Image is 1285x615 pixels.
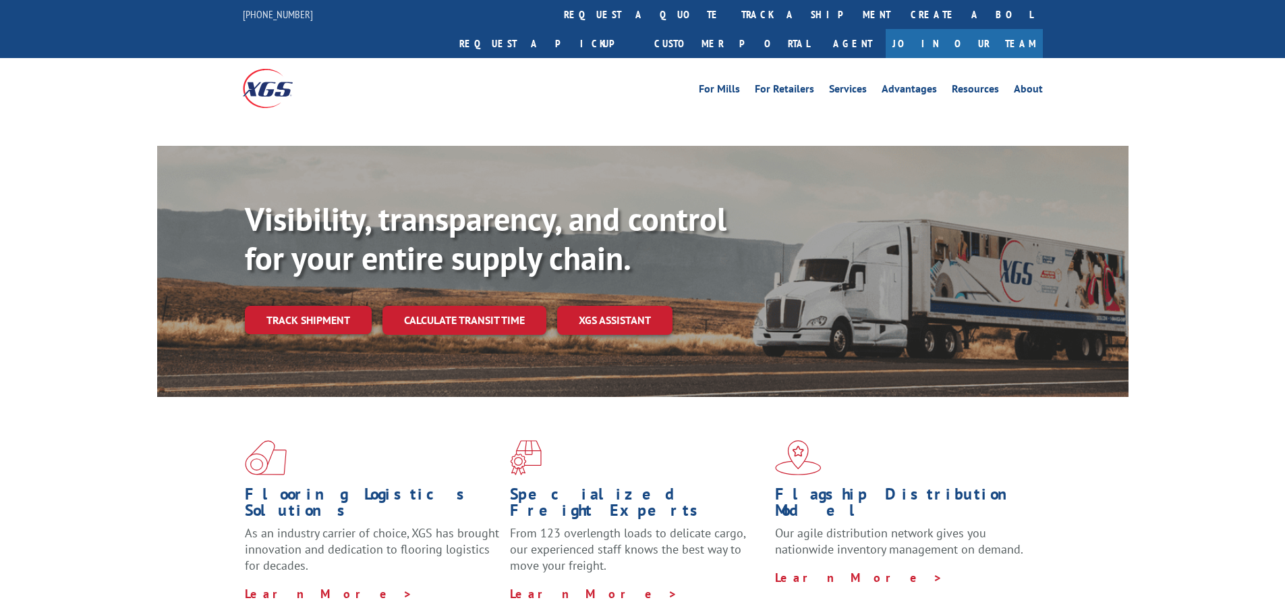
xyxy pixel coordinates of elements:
[245,486,500,525] h1: Flooring Logistics Solutions
[245,525,499,573] span: As an industry carrier of choice, XGS has brought innovation and dedication to flooring logistics...
[382,306,546,335] a: Calculate transit time
[510,440,542,475] img: xgs-icon-focused-on-flooring-red
[699,84,740,99] a: For Mills
[557,306,673,335] a: XGS ASSISTANT
[510,525,765,585] p: From 123 overlength loads to delicate cargo, our experienced staff knows the best way to move you...
[775,486,1030,525] h1: Flagship Distribution Model
[245,586,413,601] a: Learn More >
[775,570,943,585] a: Learn More >
[1014,84,1043,99] a: About
[886,29,1043,58] a: Join Our Team
[829,84,867,99] a: Services
[952,84,999,99] a: Resources
[245,198,726,279] b: Visibility, transparency, and control for your entire supply chain.
[245,440,287,475] img: xgs-icon-total-supply-chain-intelligence-red
[243,7,313,21] a: [PHONE_NUMBER]
[775,440,822,475] img: xgs-icon-flagship-distribution-model-red
[510,586,678,601] a: Learn More >
[245,306,372,334] a: Track shipment
[882,84,937,99] a: Advantages
[449,29,644,58] a: Request a pickup
[775,525,1023,557] span: Our agile distribution network gives you nationwide inventory management on demand.
[510,486,765,525] h1: Specialized Freight Experts
[644,29,820,58] a: Customer Portal
[820,29,886,58] a: Agent
[755,84,814,99] a: For Retailers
